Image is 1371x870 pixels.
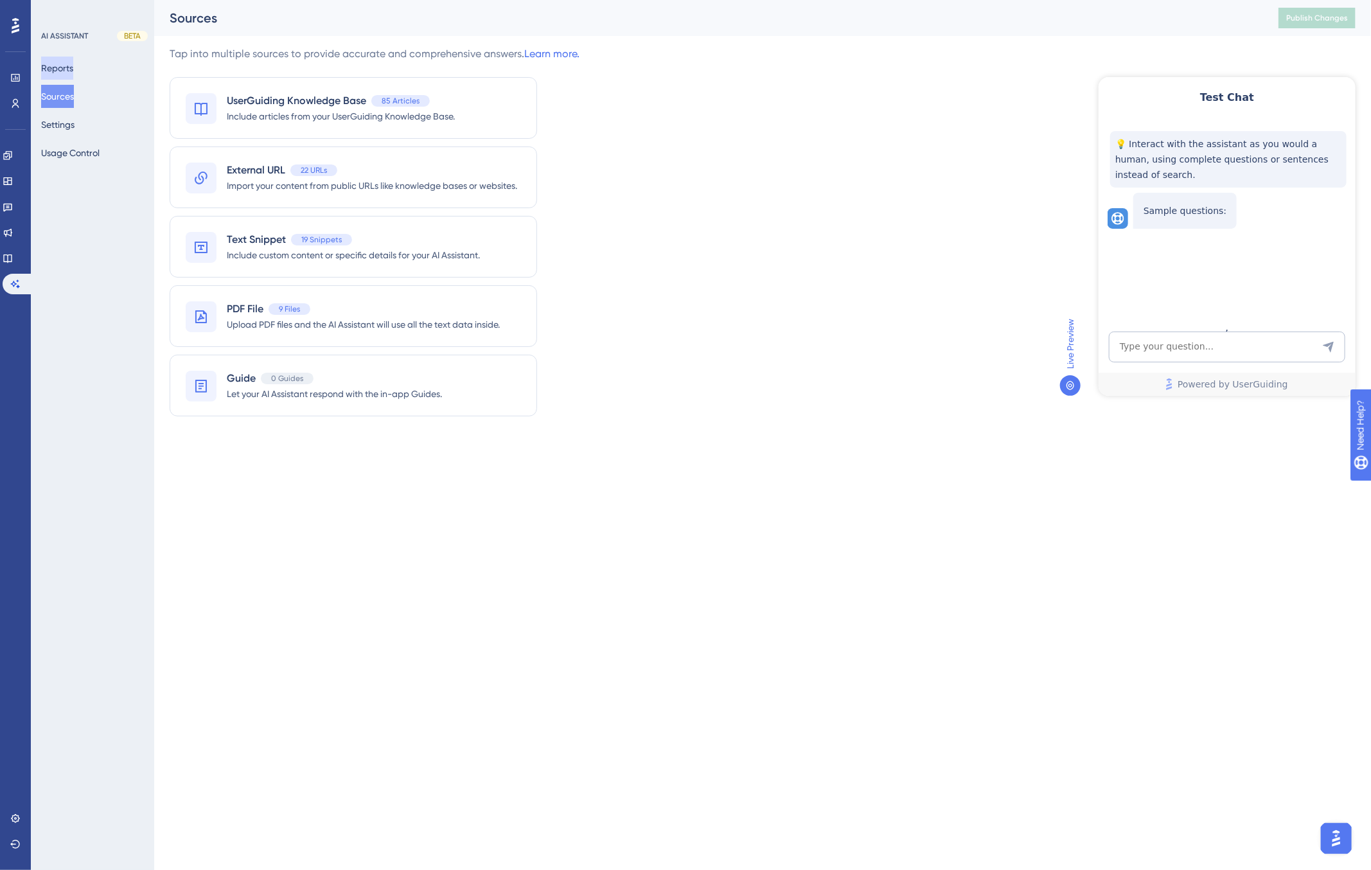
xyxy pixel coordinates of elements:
iframe: UserGuiding AI Assistant Launcher [1317,819,1356,858]
span: Text Snippet [227,232,286,247]
span: 85 Articles [382,96,420,106]
span: Need Help? [30,3,80,19]
span: 0 Guides [271,373,303,384]
button: Reports [41,57,73,80]
span: External URL [227,163,285,178]
span: 9 Files [279,304,300,314]
span: Import your content from public URLs like knowledge bases or websites. [227,178,517,193]
div: Sources [170,9,1246,27]
button: Settings [41,113,75,136]
button: Publish Changes [1278,8,1356,28]
span: UserGuiding Knowledge Base [227,93,366,109]
span: Publish Changes [1286,13,1348,23]
span: Upload PDF files and the AI Assistant will use all the text data inside. [227,317,500,332]
span: Live Preview [1063,319,1078,369]
span: Guide [227,371,256,386]
iframe: UserGuiding AI Assistant [1099,77,1356,396]
span: Let your AI Assistant respond with the in-app Guides. [227,386,442,402]
button: Usage Control [41,141,100,164]
button: Sources [41,85,74,108]
span: Include articles from your UserGuiding Knowledge Base. [227,109,455,124]
span: PDF File [227,301,263,317]
div: Tap into multiple sources to provide accurate and comprehensive answers. [170,46,579,62]
span: Include custom content or specific details for your AI Assistant. [227,247,480,263]
span: 22 URLs [301,165,327,175]
div: BETA [117,31,148,41]
span: 19 Snippets [301,235,342,245]
div: AI ASSISTANT [41,31,88,41]
a: Learn more. [524,48,579,60]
